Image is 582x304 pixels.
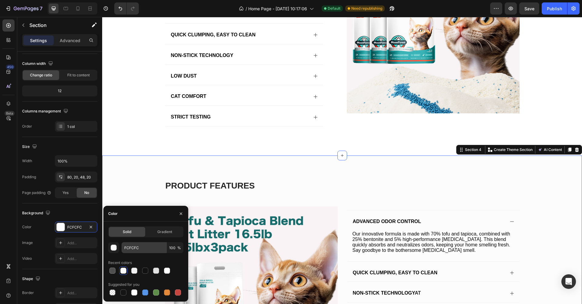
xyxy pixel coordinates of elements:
[22,60,54,68] div: Column width
[102,17,582,304] iframe: Design area
[542,2,567,15] button: Publish
[62,190,69,195] span: Yes
[108,282,139,287] div: Suggested for you
[22,107,69,115] div: Columns management
[22,158,32,164] div: Width
[30,37,47,44] p: Settings
[122,242,166,253] input: Eg: FFFFFF
[392,130,430,135] p: Create Theme Section
[30,72,52,78] span: Change ratio
[22,290,34,296] div: Border
[519,2,539,15] button: Save
[22,224,32,230] div: Color
[157,229,172,235] span: Gradient
[351,6,382,11] span: Need republishing
[248,5,307,12] span: Home Page - [DATE] 10:17:06
[22,143,38,151] div: Size
[63,163,221,175] h2: product features
[251,253,335,258] span: Quick Clumping, Easy to Clean
[67,256,96,262] div: Add...
[2,2,45,15] button: 7
[6,65,15,69] div: 450
[67,72,90,78] span: Fit to content
[328,6,340,11] span: Default
[55,155,97,166] input: Auto
[67,290,96,296] div: Add...
[547,5,562,12] div: Publish
[67,240,96,246] div: Add...
[251,202,319,207] span: Advanced Odor Control
[67,225,85,230] div: FCFCFC
[84,190,89,195] span: No
[29,22,79,29] p: Section
[22,124,32,129] div: Order
[251,273,313,279] span: Non-Stick Technology
[561,274,576,289] div: Open Intercom Messenger
[22,190,52,195] div: Page padding
[246,5,247,12] span: /
[250,214,408,236] span: Our innovative formula is made with 70% tofu and tapioca, combined with 25% bentonite and 5% high...
[22,209,52,217] div: Background
[251,273,319,279] p: At
[23,87,96,95] div: 12
[524,6,534,11] span: Save
[177,245,181,251] span: %
[22,256,32,261] div: Video
[40,5,42,12] p: 7
[60,37,80,44] p: Advanced
[108,211,118,216] div: Color
[5,111,15,116] div: Beta
[114,2,139,15] div: Undo/Redo
[434,129,461,136] button: AI Content
[108,260,132,266] div: Recent colors
[67,124,96,129] div: 1 col
[123,229,131,235] span: Solid
[67,175,96,180] div: 80, 20, 48, 20
[22,275,42,283] div: Shape
[362,130,380,135] div: Section 4
[22,240,33,246] div: Image
[22,174,36,180] div: Padding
